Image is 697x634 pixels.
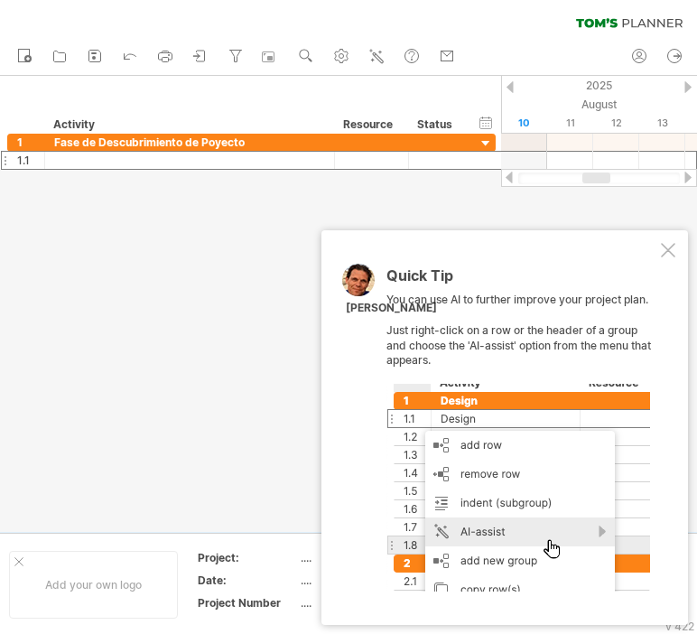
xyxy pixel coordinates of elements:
div: Date: [198,573,297,588]
div: v 422 [665,620,694,633]
div: You can use AI to further improve your project plan. Just right-click on a row or the header of a... [386,268,657,592]
div: Quick Tip [386,268,657,293]
div: Tuesday, 12 August 2025 [593,114,639,133]
div: .... [301,550,452,565]
div: Sunday, 10 August 2025 [501,114,547,133]
div: Resource [343,116,398,134]
div: 1 [17,134,44,151]
div: .... [301,573,452,588]
div: Wednesday, 13 August 2025 [639,114,685,133]
div: Status [417,116,457,134]
div: Monday, 11 August 2025 [547,114,593,133]
div: Activity [53,116,324,134]
div: Fase de Descubrimiento de Poyecto [54,134,325,151]
div: 1.1 [17,152,44,169]
div: Add your own logo [9,551,178,619]
div: Project Number [198,595,297,611]
div: Project: [198,550,297,565]
div: [PERSON_NAME] [346,301,437,316]
div: .... [301,595,452,611]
